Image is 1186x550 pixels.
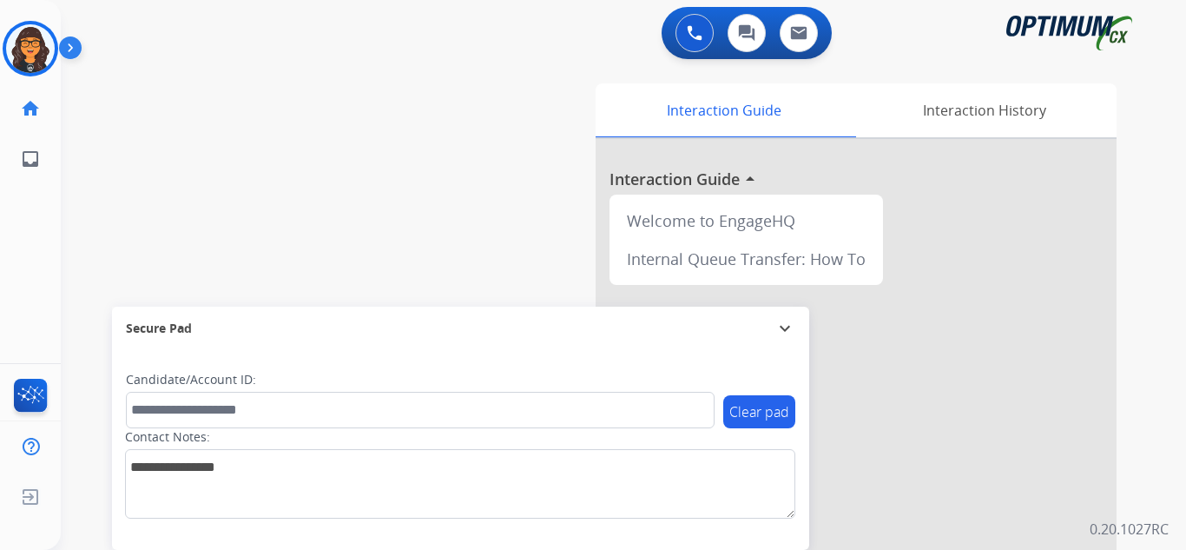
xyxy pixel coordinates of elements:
[126,371,256,388] label: Candidate/Account ID:
[774,318,795,339] mat-icon: expand_more
[20,149,41,169] mat-icon: inbox
[616,202,876,240] div: Welcome to EngageHQ
[1090,519,1169,540] p: 0.20.1027RC
[616,240,876,278] div: Internal Queue Transfer: How To
[6,24,55,73] img: avatar
[125,428,210,446] label: Contact Notes:
[723,395,795,428] button: Clear pad
[20,98,41,119] mat-icon: home
[596,83,852,137] div: Interaction Guide
[126,320,192,337] span: Secure Pad
[852,83,1117,137] div: Interaction History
